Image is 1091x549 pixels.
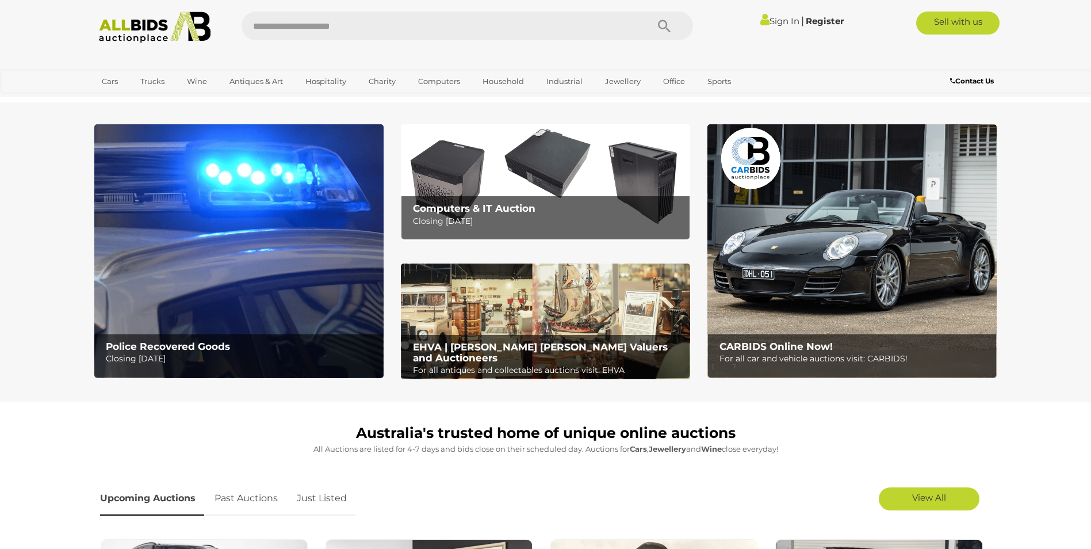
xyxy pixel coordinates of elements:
[916,12,1000,35] a: Sell with us
[106,352,377,366] p: Closing [DATE]
[630,444,647,453] strong: Cars
[100,443,992,456] p: All Auctions are listed for 4-7 days and bids close on their scheduled day. Auctions for , and cl...
[719,352,990,366] p: For all car and vehicle auctions visit: CARBIDS!
[100,482,204,516] a: Upcoming Auctions
[401,264,690,380] a: EHVA | Evans Hastings Valuers and Auctioneers EHVA | [PERSON_NAME] [PERSON_NAME] Valuers and Auct...
[401,124,690,240] a: Computers & IT Auction Computers & IT Auction Closing [DATE]
[760,16,799,26] a: Sign In
[133,72,172,91] a: Trucks
[700,72,738,91] a: Sports
[206,482,286,516] a: Past Auctions
[598,72,648,91] a: Jewellery
[93,12,217,43] img: Allbids.com.au
[656,72,692,91] a: Office
[801,14,804,27] span: |
[413,363,684,378] p: For all antiques and collectables auctions visit: EHVA
[649,444,686,453] strong: Jewellery
[361,72,403,91] a: Charity
[94,124,384,378] a: Police Recovered Goods Police Recovered Goods Closing [DATE]
[411,72,468,91] a: Computers
[179,72,215,91] a: Wine
[475,72,531,91] a: Household
[701,444,722,453] strong: Wine
[413,214,684,228] p: Closing [DATE]
[298,72,354,91] a: Hospitality
[950,75,997,87] a: Contact Us
[719,341,833,352] b: CARBIDS Online Now!
[401,264,690,380] img: EHVA | Evans Hastings Valuers and Auctioneers
[106,341,230,352] b: Police Recovered Goods
[94,91,191,110] a: [GEOGRAPHIC_DATA]
[707,124,997,378] img: CARBIDS Online Now!
[222,72,290,91] a: Antiques & Art
[636,12,693,40] button: Search
[94,72,125,91] a: Cars
[413,203,535,214] b: Computers & IT Auction
[707,124,997,378] a: CARBIDS Online Now! CARBIDS Online Now! For all car and vehicle auctions visit: CARBIDS!
[879,487,979,510] a: View All
[413,341,668,364] b: EHVA | [PERSON_NAME] [PERSON_NAME] Valuers and Auctioneers
[539,72,590,91] a: Industrial
[288,482,355,516] a: Just Listed
[950,77,994,85] b: Contact Us
[401,124,690,240] img: Computers & IT Auction
[100,425,992,441] h1: Australia's trusted home of unique online auctions
[912,492,946,503] span: View All
[806,16,844,26] a: Register
[94,124,384,378] img: Police Recovered Goods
